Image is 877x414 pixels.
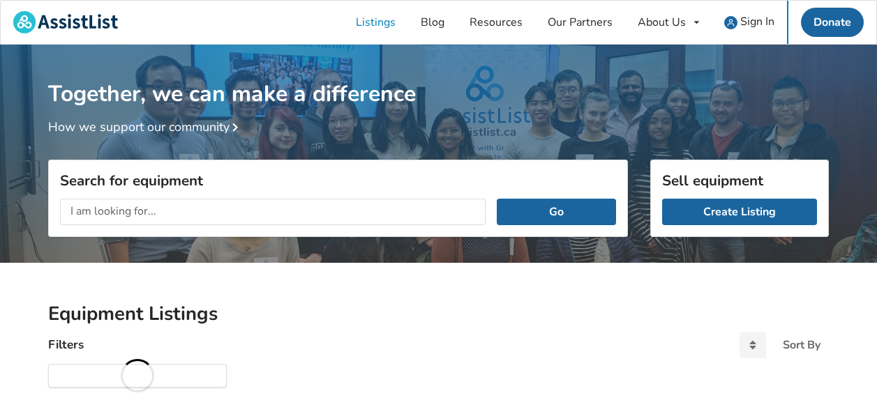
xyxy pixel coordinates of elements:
a: Donate [801,8,864,37]
h3: Sell equipment [662,171,817,190]
button: Go [497,199,616,225]
a: Blog [408,1,457,44]
a: Our Partners [535,1,625,44]
a: Resources [457,1,535,44]
div: Sort By [783,339,820,351]
a: Listings [343,1,408,44]
a: Create Listing [662,199,817,225]
div: About Us [638,17,686,28]
a: user icon Sign In [712,1,787,44]
a: How we support our community [48,118,243,135]
h3: Search for equipment [60,171,616,190]
h1: Together, we can make a difference [48,45,829,108]
input: I am looking for... [60,199,486,225]
img: assistlist-logo [13,11,118,33]
h2: Equipment Listings [48,302,829,326]
span: Sign In [740,14,774,29]
img: user icon [724,16,737,29]
h4: Filters [48,337,84,353]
